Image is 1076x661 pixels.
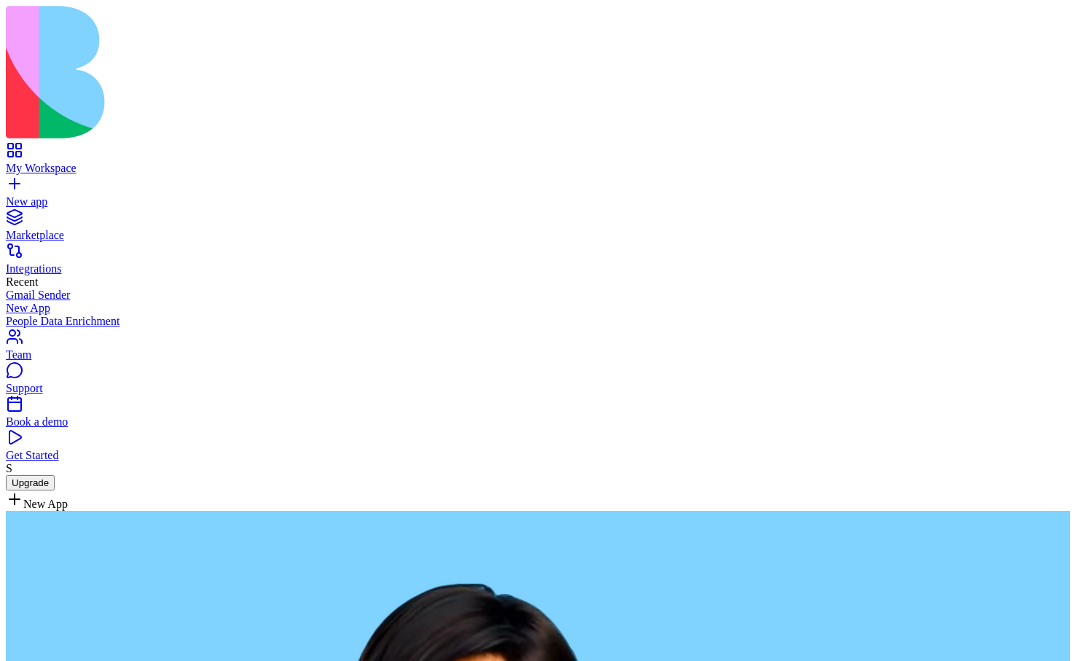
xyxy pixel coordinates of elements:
div: My Workspace [6,162,1070,175]
div: Get Started [6,449,1070,462]
a: Support [6,369,1070,395]
a: New App [6,302,1070,315]
span: New App [23,498,68,510]
div: New app [6,195,1070,208]
button: Upgrade [6,475,55,490]
a: Book a demo [6,402,1070,429]
div: Team [6,348,1070,361]
a: Upgrade [6,476,55,488]
a: Get Started [6,436,1070,462]
span: Recent [6,275,38,288]
div: Book a demo [6,415,1070,429]
a: New app [6,182,1070,208]
a: Marketplace [6,216,1070,242]
a: Team [6,335,1070,361]
a: People Data Enrichment [6,315,1070,328]
div: Integrations [6,262,1070,275]
a: Integrations [6,249,1070,275]
span: S [6,462,12,474]
img: logo [6,6,592,138]
div: Support [6,382,1070,395]
div: Marketplace [6,229,1070,242]
a: My Workspace [6,149,1070,175]
a: Gmail Sender [6,289,1070,302]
